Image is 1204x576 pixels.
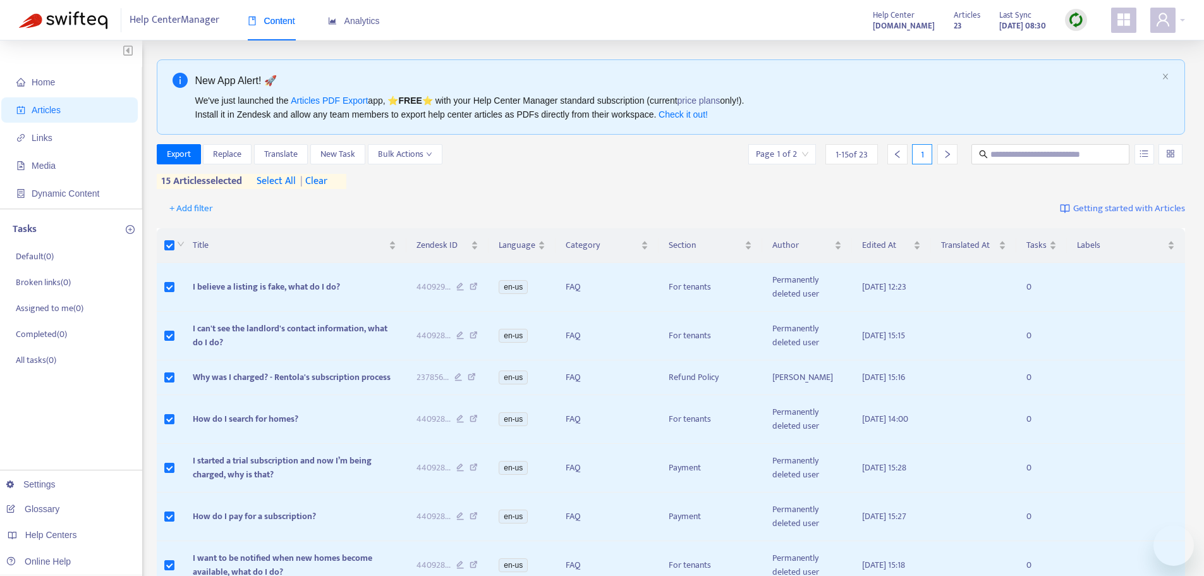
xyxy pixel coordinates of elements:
button: + Add filter [160,199,222,219]
span: 440929 ... [417,280,451,294]
td: [PERSON_NAME] [762,360,852,395]
span: Content [248,16,295,26]
button: New Task [310,144,365,164]
img: sync.dc5367851b00ba804db3.png [1068,12,1084,28]
p: Broken links ( 0 ) [16,276,71,289]
span: file-image [16,161,25,170]
button: unordered-list [1134,144,1154,164]
th: Author [762,228,852,263]
span: area-chart [328,16,337,25]
span: Translate [264,147,298,161]
th: Labels [1067,228,1185,263]
span: Section [669,238,742,252]
span: I believe a listing is fake, what do I do? [193,279,340,294]
td: 0 [1016,493,1067,541]
span: Getting started with Articles [1073,202,1185,216]
span: [DATE] 15:18 [862,558,905,572]
img: Swifteq [19,11,107,29]
span: How do I search for homes? [193,412,298,426]
span: How do I pay for a subscription? [193,509,316,524]
td: Permanently deleted user [762,312,852,360]
td: FAQ [556,493,659,541]
span: 440928 ... [417,510,451,524]
span: 1 - 15 of 23 [836,148,868,161]
a: Getting started with Articles [1060,199,1185,219]
th: Translated At [931,228,1016,263]
td: Permanently deleted user [762,263,852,312]
span: Replace [213,147,241,161]
td: FAQ [556,312,659,360]
span: select all [257,174,296,189]
span: 440928 ... [417,412,451,426]
button: Bulk Actionsdown [368,144,442,164]
span: New Task [320,147,355,161]
span: plus-circle [126,225,135,234]
span: Bulk Actions [378,147,432,161]
div: We've just launched the app, ⭐ ⭐️ with your Help Center Manager standard subscription (current on... [195,94,1157,121]
p: Assigned to me ( 0 ) [16,302,83,315]
a: Glossary [6,504,59,514]
td: 0 [1016,312,1067,360]
span: account-book [16,106,25,114]
span: en-us [499,412,528,426]
span: Language [499,238,535,252]
td: FAQ [556,263,659,312]
td: For tenants [659,263,762,312]
span: Links [32,133,52,143]
td: FAQ [556,360,659,395]
td: Permanently deleted user [762,444,852,493]
span: Labels [1077,238,1165,252]
span: en-us [499,329,528,343]
span: right [943,150,952,159]
span: left [893,150,902,159]
span: Help Center Manager [130,8,219,32]
span: Articles [954,8,980,22]
strong: [DOMAIN_NAME] [873,19,935,33]
td: FAQ [556,395,659,444]
td: Refund Policy [659,360,762,395]
td: Payment [659,493,762,541]
button: Translate [254,144,308,164]
span: [DATE] 15:28 [862,460,906,475]
td: For tenants [659,312,762,360]
img: image-link [1060,204,1070,214]
span: user [1155,12,1171,27]
span: Last Sync [999,8,1031,22]
p: All tasks ( 0 ) [16,353,56,367]
span: Author [772,238,832,252]
a: [DOMAIN_NAME] [873,18,935,33]
a: Settings [6,479,56,489]
span: 440928 ... [417,329,451,343]
span: Title [193,238,386,252]
p: Default ( 0 ) [16,250,54,263]
th: Tasks [1016,228,1067,263]
span: search [979,150,988,159]
p: Completed ( 0 ) [16,328,67,341]
td: For tenants [659,395,762,444]
td: Payment [659,444,762,493]
span: [DATE] 15:16 [862,370,905,384]
span: down [426,151,432,157]
td: 0 [1016,444,1067,493]
span: [DATE] 15:27 [862,509,906,524]
span: book [248,16,257,25]
th: Title [183,228,406,263]
span: + Add filter [169,201,213,216]
span: 15 articles selected [157,174,243,189]
a: Online Help [6,556,71,567]
span: Why was I charged? - Rentola's subscription process [193,370,391,384]
span: en-us [499,461,528,475]
td: FAQ [556,444,659,493]
th: Zendesk ID [406,228,489,263]
strong: 23 [954,19,962,33]
span: Home [32,77,55,87]
span: en-us [499,558,528,572]
th: Section [659,228,762,263]
span: 440928 ... [417,558,451,572]
button: Export [157,144,201,164]
span: en-us [499,510,528,524]
span: Analytics [328,16,380,26]
th: Language [489,228,556,263]
strong: [DATE] 08:30 [999,19,1046,33]
button: close [1162,73,1169,81]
